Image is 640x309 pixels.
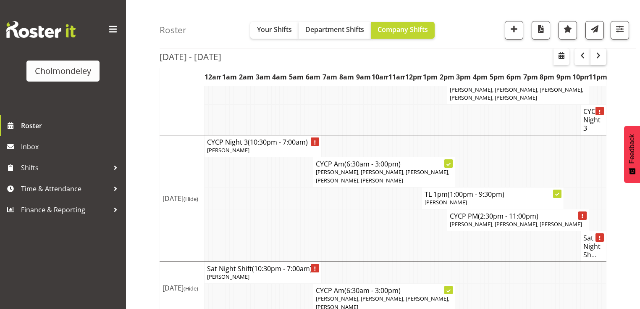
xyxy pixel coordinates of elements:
th: 9am [355,67,372,87]
th: 2pm [438,67,455,87]
span: [PERSON_NAME] [207,273,249,280]
button: Download a PDF of the roster according to the set date range. [532,21,550,40]
span: Company Shifts [378,25,428,34]
button: Highlight an important date within the roster. [559,21,577,40]
h4: TL 1pm [425,190,561,198]
th: 12am [205,67,221,87]
button: Department Shifts [299,22,371,39]
span: [PERSON_NAME], [PERSON_NAME], [PERSON_NAME], [PERSON_NAME], [PERSON_NAME] [316,168,449,184]
span: (2:30pm - 11:00pm) [478,211,538,221]
th: 3pm [455,67,472,87]
span: (10:30pm - 7:00am) [252,264,312,273]
span: Your Shifts [257,25,292,34]
span: Feedback [628,134,636,164]
th: 1pm [422,67,438,87]
td: [DATE] [160,135,205,262]
span: Roster [21,119,122,132]
span: (1:00pm - 9:30pm) [448,190,504,199]
span: (Hide) [184,195,198,203]
h4: Sat Night Sh... [583,234,603,259]
span: Department Shifts [305,25,364,34]
th: 4am [271,67,288,87]
span: Inbox [21,140,122,153]
h4: CYCP Am [316,286,452,295]
th: 9pm [556,67,572,87]
button: Company Shifts [371,22,435,39]
span: [PERSON_NAME] [207,146,249,154]
th: 3am [254,67,271,87]
th: 7am [321,67,338,87]
th: 12pm [405,67,422,87]
button: Add a new shift [505,21,523,40]
button: Feedback - Show survey [624,126,640,183]
th: 6pm [505,67,522,87]
span: (Hide) [184,285,198,292]
img: Rosterit website logo [6,21,76,38]
span: [PERSON_NAME] [425,198,467,206]
th: 11am [388,67,405,87]
h4: CYCP PM [450,212,586,220]
th: 11pm [589,67,606,87]
th: 5pm [489,67,506,87]
span: (6:30am - 3:00pm) [344,286,401,295]
th: 4pm [472,67,489,87]
span: (10:30pm - 7:00am) [248,137,308,147]
h4: CYCP Night 3 [583,107,603,132]
th: 10am [372,67,388,87]
span: Finance & Reporting [21,203,109,216]
button: Select a specific date within the roster. [553,48,569,65]
th: 5am [288,67,305,87]
th: 1am [221,67,238,87]
h4: Sat Night Shift [207,264,319,273]
th: 2am [238,67,254,87]
span: Time & Attendance [21,182,109,195]
h4: CYCP Night 3 [207,138,319,146]
th: 8am [338,67,355,87]
h2: [DATE] - [DATE] [160,51,221,62]
th: 7pm [522,67,539,87]
h4: CYCP Am [316,160,452,168]
th: 10pm [572,67,589,87]
th: 6am [305,67,322,87]
span: [PERSON_NAME], [PERSON_NAME], [PERSON_NAME], [PERSON_NAME], [PERSON_NAME] [450,86,583,101]
span: Shifts [21,161,109,174]
th: 8pm [539,67,556,87]
button: Your Shifts [250,22,299,39]
button: Send a list of all shifts for the selected filtered period to all rostered employees. [585,21,604,40]
h4: Roster [160,25,186,35]
div: Cholmondeley [35,65,91,77]
span: (6:30am - 3:00pm) [344,159,401,169]
span: [PERSON_NAME], [PERSON_NAME], [PERSON_NAME] [450,220,582,228]
button: Filter Shifts [611,21,629,40]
